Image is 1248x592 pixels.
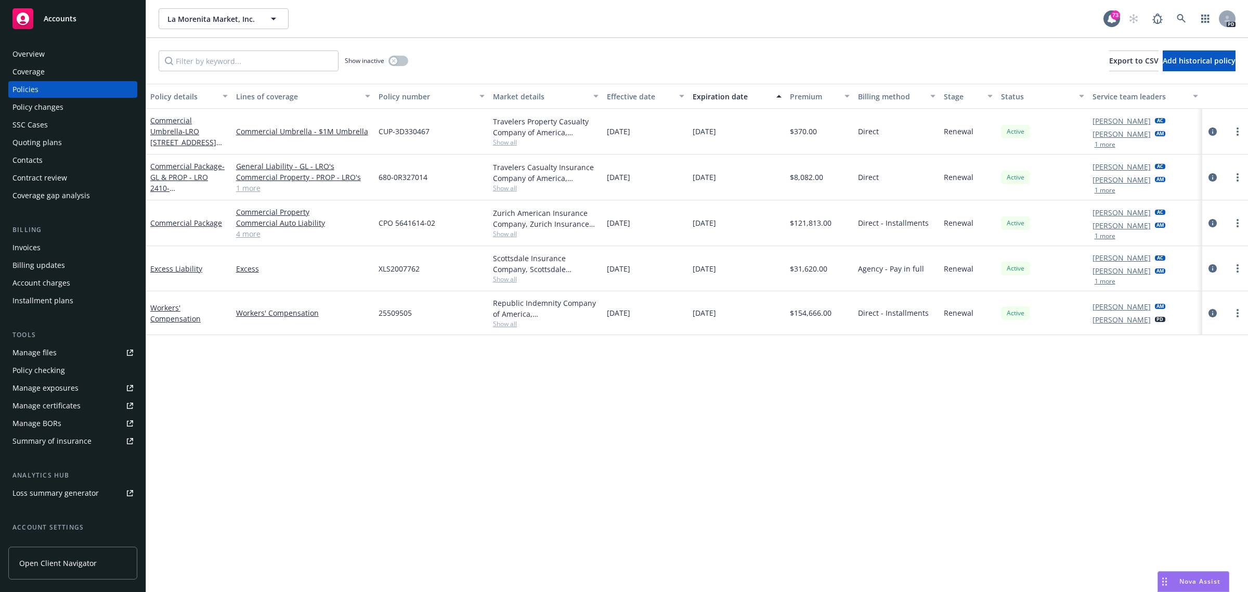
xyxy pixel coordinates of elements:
a: Manage files [8,344,137,361]
a: circleInformation [1206,262,1219,275]
a: [PERSON_NAME] [1093,252,1151,263]
a: 1 more [236,183,370,194]
div: Billing [8,225,137,235]
a: more [1231,307,1244,319]
div: Service team [12,537,57,554]
button: Export to CSV [1109,50,1159,71]
span: Show all [493,138,599,147]
div: Invoices [12,239,41,256]
span: XLS2007762 [379,263,420,274]
div: Overview [12,46,45,62]
button: Status [997,84,1088,109]
button: Billing method [854,84,940,109]
a: Search [1171,8,1192,29]
button: 1 more [1095,233,1115,239]
div: Policy changes [12,99,63,115]
a: Commercial Package [150,161,225,204]
a: Policy checking [8,362,137,379]
span: 680-0R327014 [379,172,427,183]
span: $121,813.00 [790,217,831,228]
a: Commercial Package [150,218,222,228]
div: Drag to move [1158,572,1171,591]
a: Workers' Compensation [236,307,370,318]
div: Market details [493,91,588,102]
span: [DATE] [693,263,716,274]
a: more [1231,125,1244,138]
div: Contract review [12,170,67,186]
a: Start snowing [1123,8,1144,29]
div: Policy number [379,91,473,102]
button: La Morenita Market, Inc. [159,8,289,29]
span: [DATE] [607,126,630,137]
span: [DATE] [607,307,630,318]
a: more [1231,217,1244,229]
a: Policies [8,81,137,98]
div: Tools [8,330,137,340]
span: CUP-3D330467 [379,126,430,137]
a: General Liability - GL - LRO's [236,161,370,172]
span: Open Client Navigator [19,558,97,569]
span: CPO 5641614-02 [379,217,435,228]
div: Zurich American Insurance Company, Zurich Insurance Group [493,208,599,229]
div: Coverage gap analysis [12,187,90,204]
input: Filter by keyword... [159,50,339,71]
div: Policy details [150,91,216,102]
span: $31,620.00 [790,263,827,274]
span: Renewal [944,263,973,274]
button: Add historical policy [1163,50,1236,71]
span: $154,666.00 [790,307,831,318]
a: [PERSON_NAME] [1093,174,1151,185]
span: Accounts [44,15,76,23]
span: Add historical policy [1163,56,1236,66]
span: $8,082.00 [790,172,823,183]
div: Contacts [12,152,43,169]
a: Policy changes [8,99,137,115]
a: circleInformation [1206,125,1219,138]
div: Manage exposures [12,380,79,396]
span: Export to CSV [1109,56,1159,66]
div: Analytics hub [8,470,137,481]
span: Show inactive [345,56,384,65]
a: Account charges [8,275,137,291]
a: circleInformation [1206,307,1219,319]
span: Active [1005,127,1026,136]
a: [PERSON_NAME] [1093,220,1151,231]
a: Accounts [8,4,137,33]
div: Travelers Property Casualty Company of America, Travelers Insurance [493,116,599,138]
div: Effective date [607,91,673,102]
a: Contacts [8,152,137,169]
a: Invoices [8,239,137,256]
span: Show all [493,319,599,328]
div: Travelers Casualty Insurance Company of America, Travelers Insurance [493,162,599,184]
span: Nova Assist [1179,577,1220,586]
span: Direct [858,172,879,183]
a: Manage certificates [8,397,137,414]
a: Overview [8,46,137,62]
div: Quoting plans [12,134,62,151]
a: [PERSON_NAME] [1093,207,1151,218]
span: Agency - Pay in full [858,263,924,274]
a: Commercial Auto Liability [236,217,370,228]
span: Manage exposures [8,380,137,396]
div: Installment plans [12,292,73,309]
span: Renewal [944,217,973,228]
a: [PERSON_NAME] [1093,265,1151,276]
span: Active [1005,264,1026,273]
div: Policy checking [12,362,65,379]
a: Loss summary generator [8,485,137,501]
span: [DATE] [607,217,630,228]
div: Status [1001,91,1073,102]
a: Quoting plans [8,134,137,151]
button: Nova Assist [1158,571,1229,592]
button: 1 more [1095,141,1115,148]
a: more [1231,171,1244,184]
button: Lines of coverage [232,84,374,109]
span: Renewal [944,126,973,137]
span: Show all [493,184,599,192]
span: [DATE] [693,172,716,183]
div: Account charges [12,275,70,291]
a: Commercial Umbrella [150,115,223,180]
a: Manage BORs [8,415,137,432]
div: Lines of coverage [236,91,359,102]
a: [PERSON_NAME] [1093,115,1151,126]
